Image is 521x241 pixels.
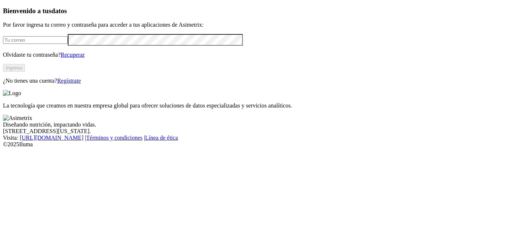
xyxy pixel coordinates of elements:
button: Ingresa [3,64,25,72]
h3: Bienvenido a tus [3,7,518,15]
div: [STREET_ADDRESS][US_STATE]. [3,128,518,135]
div: Visita : | | [3,135,518,141]
input: Tu correo [3,36,68,44]
p: La tecnología que creamos en nuestra empresa global para ofrecer soluciones de datos especializad... [3,102,518,109]
p: ¿No tienes una cuenta? [3,78,518,84]
a: Línea de ética [145,135,178,141]
img: Logo [3,90,21,97]
p: Olvidaste tu contraseña? [3,52,518,58]
a: [URL][DOMAIN_NAME] [20,135,84,141]
a: Regístrate [57,78,81,84]
span: datos [51,7,67,15]
div: © 2025 Iluma [3,141,518,148]
img: Asimetrix [3,115,32,121]
p: Por favor ingresa tu correo y contraseña para acceder a tus aplicaciones de Asimetrix: [3,22,518,28]
a: Recuperar [60,52,85,58]
div: Diseñando nutrición, impactando vidas. [3,121,518,128]
a: Términos y condiciones [86,135,143,141]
